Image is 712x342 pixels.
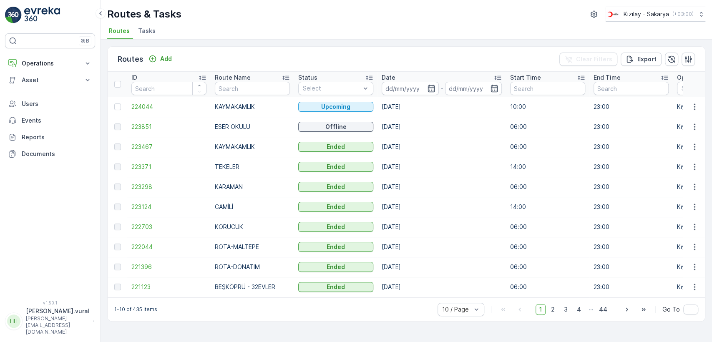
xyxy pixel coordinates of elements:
[510,263,585,271] p: 06:00
[377,117,506,137] td: [DATE]
[5,307,95,335] button: HH[PERSON_NAME].vural[PERSON_NAME][EMAIL_ADDRESS][DOMAIN_NAME]
[298,73,317,82] p: Status
[114,103,121,110] div: Toggle Row Selected
[114,224,121,230] div: Toggle Row Selected
[298,122,373,132] button: Offline
[594,223,669,231] p: 23:00
[377,97,506,117] td: [DATE]
[672,11,694,18] p: ( +03:00 )
[160,55,172,63] p: Add
[131,73,137,82] p: ID
[382,73,395,82] p: Date
[22,100,92,108] p: Users
[510,123,585,131] p: 06:00
[5,7,22,23] img: logo
[594,123,669,131] p: 23:00
[24,7,60,23] img: logo_light-DOdMpM7g.png
[377,257,506,277] td: [DATE]
[594,143,669,151] p: 23:00
[215,203,290,211] p: CAMİLİ
[109,27,130,35] span: Routes
[325,123,347,131] p: Offline
[5,146,95,162] a: Documents
[114,204,121,210] div: Toggle Row Selected
[215,243,290,251] p: ROTA-MALTEPE
[573,304,585,315] span: 4
[677,73,706,82] p: Operation
[131,203,206,211] a: 223124
[131,283,206,291] a: 221123
[445,82,502,95] input: dd/mm/yyyy
[594,82,669,95] input: Search
[594,263,669,271] p: 23:00
[606,10,620,19] img: k%C4%B1z%C4%B1lay_DTAvauz.png
[606,7,705,22] button: Kızılay - Sakarya(+03:00)
[215,73,251,82] p: Route Name
[510,73,541,82] p: Start Time
[594,283,669,291] p: 23:00
[298,242,373,252] button: Ended
[215,82,290,95] input: Search
[131,163,206,171] a: 223371
[377,277,506,297] td: [DATE]
[576,55,612,63] p: Clear Filters
[22,133,92,141] p: Reports
[114,184,121,190] div: Toggle Row Selected
[327,263,345,271] p: Ended
[510,103,585,111] p: 10:00
[5,72,95,88] button: Asset
[327,283,345,291] p: Ended
[215,223,290,231] p: KORUCUK
[594,183,669,191] p: 23:00
[594,203,669,211] p: 23:00
[215,283,290,291] p: BEŞKÖPRÜ - 32EVLER
[107,8,181,21] p: Routes & Tasks
[131,123,206,131] a: 223851
[5,96,95,112] a: Users
[327,243,345,251] p: Ended
[131,263,206,271] a: 221396
[26,307,89,315] p: [PERSON_NAME].vural
[114,143,121,150] div: Toggle Row Selected
[510,183,585,191] p: 06:00
[215,123,290,131] p: ESER OKULU
[536,304,546,315] span: 1
[5,129,95,146] a: Reports
[298,102,373,112] button: Upcoming
[131,103,206,111] a: 224044
[7,314,20,328] div: HH
[377,137,506,157] td: [DATE]
[118,53,143,65] p: Routes
[131,223,206,231] a: 222703
[510,143,585,151] p: 06:00
[594,243,669,251] p: 23:00
[298,162,373,172] button: Ended
[595,304,611,315] span: 44
[131,143,206,151] a: 223467
[377,157,506,177] td: [DATE]
[327,183,345,191] p: Ended
[594,73,621,82] p: End Time
[560,304,571,315] span: 3
[621,53,662,66] button: Export
[215,163,290,171] p: TEKELER
[327,143,345,151] p: Ended
[510,163,585,171] p: 14:00
[637,55,657,63] p: Export
[5,300,95,305] span: v 1.50.1
[377,237,506,257] td: [DATE]
[298,222,373,232] button: Ended
[298,262,373,272] button: Ended
[114,244,121,250] div: Toggle Row Selected
[26,315,89,335] p: [PERSON_NAME][EMAIL_ADDRESS][DOMAIN_NAME]
[114,306,157,313] p: 1-10 of 435 items
[298,282,373,292] button: Ended
[22,76,78,84] p: Asset
[5,55,95,72] button: Operations
[440,83,443,93] p: -
[215,183,290,191] p: KARAMAN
